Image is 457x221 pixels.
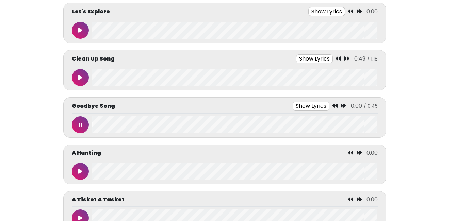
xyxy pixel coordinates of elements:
[72,102,115,110] p: Goodbye Song
[308,7,345,16] button: Show Lyrics
[72,149,101,157] p: A Hunting
[367,55,378,62] span: / 1:18
[72,195,125,204] p: A Tisket A Tasket
[366,195,378,203] span: 0.00
[351,102,362,110] span: 0:00
[364,103,378,109] span: / 0:45
[366,149,378,157] span: 0.00
[293,102,329,111] button: Show Lyrics
[72,7,110,16] p: Let's Explore
[366,7,378,15] span: 0.00
[72,55,115,63] p: Clean Up Song
[354,55,365,63] span: 0:49
[296,54,333,63] button: Show Lyrics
